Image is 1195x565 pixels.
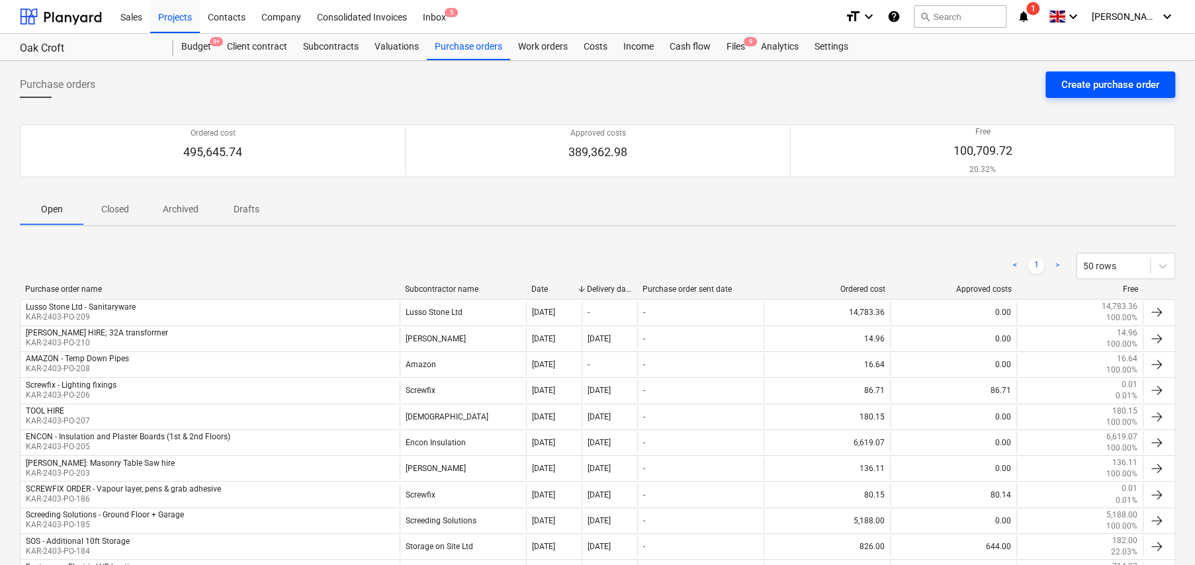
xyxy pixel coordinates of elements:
div: [DATE] [532,464,555,473]
div: Files [719,34,753,60]
div: [DATE] [588,334,611,343]
div: 826.00 [764,535,890,558]
p: KAR-2403-PO-207 [26,415,90,427]
div: Settings [807,34,856,60]
p: 16.64 [1117,353,1137,365]
div: - [643,412,645,421]
div: Oak Croft [20,42,157,56]
div: Costs [576,34,615,60]
div: 0.00 [890,509,1016,532]
a: Income [615,34,662,60]
a: Purchase orders [427,34,510,60]
div: 6,619.07 [764,431,890,454]
p: 20.32% [953,164,1012,175]
div: 0.00 [890,327,1016,350]
div: [DATE] [588,412,611,421]
p: KAR-2403-PO-185 [26,519,184,531]
div: [DATE] [532,490,555,500]
div: 86.71 [890,379,1016,402]
div: [DEMOGRAPHIC_DATA] [400,406,526,428]
div: Lusso Stone Ltd - Sanitaryware [26,302,136,312]
div: Subcontractor name [405,284,521,294]
a: Next page [1049,258,1065,274]
div: Create purchase order [1061,76,1159,93]
p: 100.00% [1106,312,1137,324]
div: Screwfix - Lighting fixings [26,380,116,390]
div: [DATE] [532,438,555,447]
div: [DATE] [532,360,555,369]
i: notifications [1017,9,1030,24]
a: Page 1 is your current page [1028,258,1044,274]
i: Knowledge base [887,9,901,24]
p: 495,645.74 [183,144,242,160]
p: Ordered cost [183,128,242,139]
div: - [643,334,645,343]
div: Ordered cost [769,284,885,294]
div: ENCON - Insulation and Plaster Boards (1st & 2nd Floors) [26,432,230,441]
p: Approved costs [568,128,627,139]
div: - [588,308,590,317]
div: 0.00 [890,301,1016,324]
div: [DATE] [532,386,555,395]
div: 14.96 [764,327,890,350]
a: Valuations [367,34,427,60]
div: [DATE] [532,412,555,421]
div: Work orders [510,34,576,60]
div: Budget [173,34,219,60]
p: 100.00% [1106,417,1137,428]
div: - [588,360,590,369]
div: - [643,360,645,369]
button: Create purchase order [1045,71,1175,98]
div: Encon Insulation [400,431,526,454]
p: 5,188.00 [1106,509,1137,521]
div: [DATE] [532,334,555,343]
div: Screeding Solutions [400,509,526,532]
div: Cash flow [662,34,719,60]
p: 0.01 [1122,483,1137,494]
p: Drafts [230,202,262,216]
p: Free [953,126,1012,138]
p: 14.96 [1117,327,1137,339]
div: [DATE] [588,490,611,500]
div: - [643,308,645,317]
div: Screwfix [400,379,526,402]
div: - [643,490,645,500]
p: 14,783.36 [1102,301,1137,312]
div: 180.15 [764,406,890,428]
a: Analytics [753,34,807,60]
p: KAR-2403-PO-184 [26,546,130,557]
p: KAR-2403-PO-203 [26,468,175,479]
p: 136.11 [1112,457,1137,468]
div: 86.71 [764,379,890,402]
div: Delivery date [587,284,632,294]
div: [PERSON_NAME]: Masonry Table Saw hire [26,458,175,468]
div: 0.00 [890,406,1016,428]
p: 100.00% [1106,339,1137,350]
div: - [643,438,645,447]
div: [DATE] [532,542,555,551]
p: KAR-2403-PO-210 [26,337,168,349]
div: Subcontracts [295,34,367,60]
div: - [643,386,645,395]
div: [DATE] [588,386,611,395]
p: 100.00% [1106,365,1137,376]
span: 5 [445,8,458,17]
p: KAR-2403-PO-205 [26,441,230,453]
div: 80.14 [890,483,1016,505]
div: Date [531,284,576,294]
div: [PERSON_NAME] HIRE; 32A transformer [26,328,168,337]
div: - [643,542,645,551]
p: 180.15 [1112,406,1137,417]
a: Budget9+ [173,34,219,60]
span: search [920,11,930,22]
div: Purchase order sent date [642,284,758,294]
div: - [643,516,645,525]
div: 644.00 [890,535,1016,558]
p: 100.00% [1106,468,1137,480]
p: KAR-2403-PO-208 [26,363,129,374]
span: Purchase orders [20,77,95,93]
